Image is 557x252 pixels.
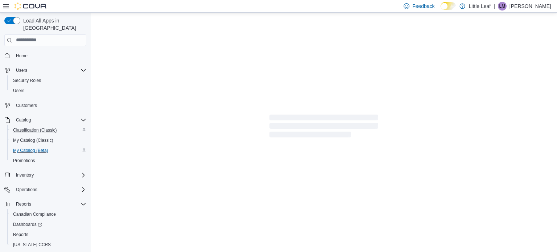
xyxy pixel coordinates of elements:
[1,199,89,209] button: Reports
[13,222,42,227] span: Dashboards
[1,65,89,75] button: Users
[13,51,86,60] span: Home
[13,137,53,143] span: My Catalog (Classic)
[13,242,51,248] span: [US_STATE] CCRS
[10,240,54,249] a: [US_STATE] CCRS
[1,170,89,180] button: Inventory
[10,146,86,155] span: My Catalog (Beta)
[15,3,47,10] img: Cova
[7,145,89,156] button: My Catalog (Beta)
[13,116,34,124] button: Catalog
[10,86,27,95] a: Users
[13,185,86,194] span: Operations
[10,146,51,155] a: My Catalog (Beta)
[441,2,456,10] input: Dark Mode
[13,200,86,208] span: Reports
[13,101,86,110] span: Customers
[13,211,56,217] span: Canadian Compliance
[13,200,34,208] button: Reports
[16,201,31,207] span: Reports
[7,209,89,219] button: Canadian Compliance
[469,2,491,11] p: Little Leaf
[16,172,34,178] span: Inventory
[7,125,89,135] button: Classification (Classic)
[10,86,86,95] span: Users
[16,117,31,123] span: Catalog
[7,75,89,86] button: Security Roles
[7,86,89,96] button: Users
[13,101,40,110] a: Customers
[10,76,44,85] a: Security Roles
[509,2,551,11] p: [PERSON_NAME]
[13,171,37,179] button: Inventory
[10,136,86,145] span: My Catalog (Classic)
[7,135,89,145] button: My Catalog (Classic)
[16,103,37,108] span: Customers
[10,230,86,239] span: Reports
[269,116,378,139] span: Loading
[13,66,30,75] button: Users
[7,230,89,240] button: Reports
[10,210,59,219] a: Canadian Compliance
[16,187,37,193] span: Operations
[7,219,89,230] a: Dashboards
[10,126,86,135] span: Classification (Classic)
[10,76,86,85] span: Security Roles
[13,51,30,60] a: Home
[494,2,495,11] p: |
[13,116,86,124] span: Catalog
[10,156,38,165] a: Promotions
[16,67,27,73] span: Users
[16,53,28,59] span: Home
[13,158,35,164] span: Promotions
[13,148,48,153] span: My Catalog (Beta)
[7,156,89,166] button: Promotions
[10,220,45,229] a: Dashboards
[412,3,434,10] span: Feedback
[10,136,56,145] a: My Catalog (Classic)
[13,171,86,179] span: Inventory
[7,240,89,250] button: [US_STATE] CCRS
[10,230,31,239] a: Reports
[10,220,86,229] span: Dashboards
[10,156,86,165] span: Promotions
[1,185,89,195] button: Operations
[13,232,28,237] span: Reports
[10,126,60,135] a: Classification (Classic)
[13,88,24,94] span: Users
[13,185,40,194] button: Operations
[10,240,86,249] span: Washington CCRS
[498,2,507,11] div: Leanne McPhie
[1,115,89,125] button: Catalog
[1,50,89,61] button: Home
[13,66,86,75] span: Users
[1,100,89,111] button: Customers
[20,17,86,32] span: Load All Apps in [GEOGRAPHIC_DATA]
[13,78,41,83] span: Security Roles
[499,2,506,11] span: LM
[10,210,86,219] span: Canadian Compliance
[13,127,57,133] span: Classification (Classic)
